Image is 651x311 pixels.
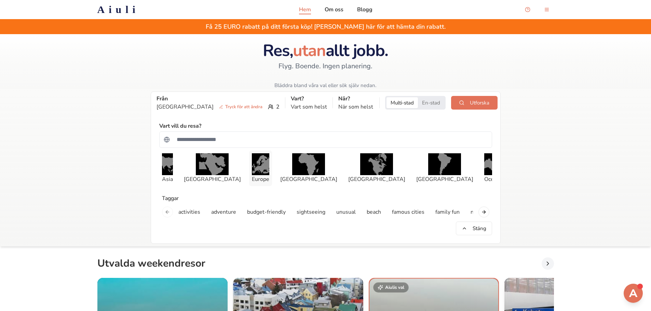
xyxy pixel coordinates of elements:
p: [GEOGRAPHIC_DATA] [416,175,473,183]
p: adventure [211,208,236,216]
p: Från [157,95,280,103]
span: Tryck för att ändra [216,103,265,110]
span: Aiulis val [385,285,404,290]
button: famous cities [388,205,429,219]
p: sightseeing [297,208,325,216]
button: sightseeing [293,205,329,219]
button: na image[GEOGRAPHIC_DATA] [181,151,244,186]
img: na image [428,153,461,175]
p: [GEOGRAPHIC_DATA] [348,175,405,183]
p: Europe [252,175,269,183]
p: [GEOGRAPHIC_DATA] [184,175,241,183]
p: Asia [162,175,173,183]
button: na image[GEOGRAPHIC_DATA] [277,151,340,186]
p: unusual [336,208,356,216]
p: family fun [435,208,460,216]
button: budget-friendly [243,205,290,219]
button: Stäng [456,222,492,235]
span: Flyg. Boende. Ingen planering. [279,61,372,71]
div: 2 [157,103,280,111]
p: När? [338,95,374,103]
button: Open support chat [624,284,643,303]
p: famous cities [392,208,424,216]
p: Vart som helst [291,103,327,111]
span: Res, allt jobb. [263,39,388,62]
a: Om oss [325,5,343,14]
div: Taggar [159,194,492,202]
h2: Aiuli [97,3,139,16]
button: unusual [332,205,360,219]
button: Open support chat [521,3,534,16]
img: na image [162,153,173,175]
button: Single-city [418,97,444,108]
p: Vart? [291,95,327,103]
p: Oceania [484,175,504,183]
a: Hem [299,5,311,14]
img: na image [292,153,325,175]
button: na imageAsia [159,151,176,186]
h2: Utvalda weekendresor [97,257,205,272]
button: Multi-city [386,97,418,108]
img: na image [252,153,269,175]
p: beach [367,208,381,216]
p: budget-friendly [247,208,286,216]
button: menu-button [540,3,554,16]
img: na image [360,153,393,175]
a: Blogg [357,5,372,14]
img: na image [196,153,229,175]
button: adventure [207,205,240,219]
a: Aiuli [86,3,150,16]
span: Bläddra bland våra val eller sök själv nedan. [274,82,376,89]
button: nightlife [466,205,495,219]
span: utan [293,39,325,62]
button: Utforska [451,96,497,110]
div: Trip style [385,96,446,110]
button: Bläddra höger [542,257,554,270]
img: na image [484,153,504,175]
p: [GEOGRAPHIC_DATA] [280,175,337,183]
button: family fun [431,205,464,219]
p: [GEOGRAPHIC_DATA] [157,103,265,111]
button: na imageOceania [482,151,506,186]
input: Sök efter ett land [173,133,488,146]
p: activities [178,208,200,216]
button: activities [174,205,204,219]
p: När som helst [338,103,374,111]
img: Support [625,285,641,301]
button: na image[GEOGRAPHIC_DATA] [345,151,408,186]
button: beach [363,205,385,219]
button: na imageEurope [249,151,272,186]
button: na image[GEOGRAPHIC_DATA] [413,151,476,186]
p: Vart vill du resa? [159,122,201,130]
p: nightlife [471,208,491,216]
